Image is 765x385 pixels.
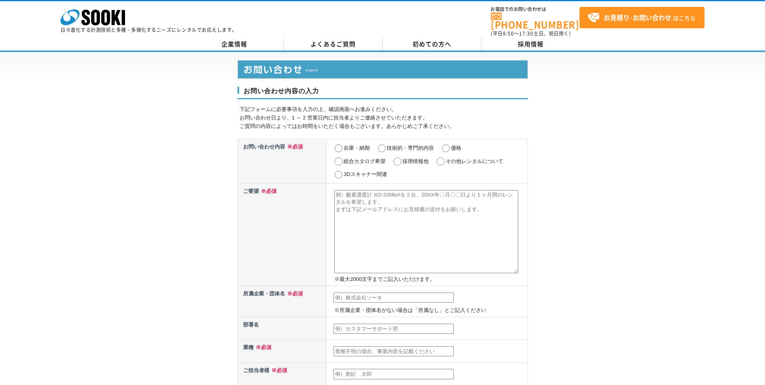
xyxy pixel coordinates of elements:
[269,367,287,373] span: ※必須
[238,317,327,340] th: 部署名
[334,293,454,303] input: 例）株式会社ソーキ
[503,30,514,37] span: 8:50
[238,183,327,286] th: ご要望
[334,306,525,315] p: ※所属企業・団体名がない場合は「所属なし」とご記入ください
[451,145,461,151] label: 価格
[579,7,705,28] a: お見積り･お問い合わせはこちら
[238,340,327,362] th: 業種
[334,275,525,284] p: ※最大2000文字までご記入いただけます。
[238,87,528,100] h3: お問い合わせ内容の入力
[402,158,429,164] label: 採用情報他
[413,40,451,48] span: 初めての方へ
[60,27,237,32] p: 日々進化する計測技術と多種・多様化するニーズにレンタルでお応えします。
[604,13,671,22] strong: お見積り･お問い合わせ
[285,144,303,150] span: ※必須
[334,369,454,379] input: 例）創紀 太郎
[344,145,370,151] label: 在庫・納期
[383,38,482,50] a: 初めての方へ
[334,346,454,357] input: 業種不明の場合、事業内容を記載ください
[588,12,696,24] span: はこちら
[446,158,503,164] label: その他レンタルについて
[284,38,383,50] a: よくあるご質問
[238,286,327,317] th: 所属企業・団体名
[185,38,284,50] a: 企業情報
[482,38,580,50] a: 採用情報
[491,30,571,37] span: (平日 ～ 土日、祝日除く)
[344,158,386,164] label: 総合カタログ希望
[344,171,387,177] label: 3Dスキャナー関連
[238,139,327,183] th: お問い合わせ内容
[334,324,454,334] input: 例）カスタマーサポート部
[387,145,434,151] label: 技術的・専門的内容
[519,30,534,37] span: 17:30
[491,13,579,29] a: [PHONE_NUMBER]
[238,60,528,79] img: お問い合わせ
[240,105,528,130] p: 下記フォームに必要事項を入力の上、確認画面へお進みください。 お問い合わせ日より、1 ～ 2 営業日内に担当者よりご連絡させていただきます。 ご質問の内容によってはお時間をいただく場合もございま...
[254,344,271,350] span: ※必須
[491,7,579,12] span: お電話でのお問い合わせは
[238,362,327,385] th: ご担当者様
[259,188,277,194] span: ※必須
[285,291,303,297] span: ※必須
